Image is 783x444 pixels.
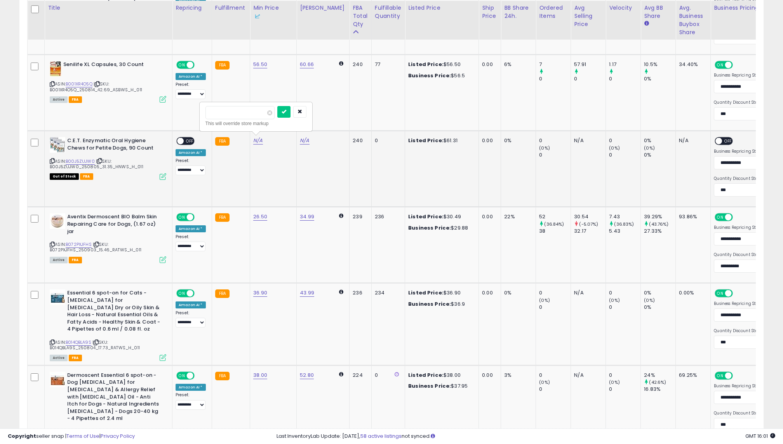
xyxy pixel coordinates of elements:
div: ASIN: [50,137,166,179]
span: OFF [193,214,206,221]
b: Listed Price: [408,213,444,220]
a: Privacy Policy [101,432,135,440]
div: Amazon AI * [176,384,206,391]
div: 0 [609,304,640,311]
a: B072PXJFHS [66,241,92,248]
div: 0 [539,289,571,296]
span: ON [715,290,725,297]
img: 41oqA-PKkGL._SL40_.jpg [50,289,65,305]
span: ON [715,372,725,379]
div: [PERSON_NAME] [300,4,346,12]
div: $37.95 [408,383,473,390]
label: Business Repricing Strategy: [714,149,770,154]
div: 0% [644,289,675,296]
div: 0 [574,75,606,82]
div: Ordered Items [539,4,567,20]
span: OFF [193,290,206,297]
small: (0%) [609,297,620,303]
div: 57.91 [574,61,606,68]
div: 7 [539,61,571,68]
div: Amazon AI * [176,301,206,308]
small: FBA [215,372,230,380]
small: (0%) [539,297,550,303]
a: B00J5ZUJW0 [66,158,95,165]
div: 0% [504,289,530,296]
div: N/A [679,137,705,144]
span: ON [177,372,187,379]
span: | SKU: B014QBLA9S_250804_17.73_RATWS_H_011 [50,339,140,351]
div: FBA Total Qty [353,4,368,28]
span: All listings that are currently out of stock and unavailable for purchase on Amazon [50,173,79,180]
span: | SKU: B072PXJFHS_250903_15.46_RATWS_H_011 [50,241,141,253]
div: 0% [644,137,675,144]
div: 52 [539,213,571,220]
img: 51KGPXsFs7L._SL40_.jpg [50,137,65,153]
div: 0 [539,137,571,144]
span: OFF [184,138,196,145]
span: OFF [193,62,206,68]
b: Listed Price: [408,371,444,379]
b: Listed Price: [408,61,444,68]
a: B014QBLA9S [66,339,91,346]
b: C.E.T. Enzymatic Oral Hygiene Chews for Petite Dogs, 90 Count [67,137,162,153]
label: Quantity Discount Strategy: [714,100,770,105]
div: Last InventoryLab Update: [DATE], not synced. [277,433,775,440]
div: 0 [375,137,399,144]
small: (0%) [644,297,655,303]
b: Business Price: [408,382,451,390]
small: (36.84%) [544,221,564,227]
div: Ship Price [482,4,498,20]
div: 5.43 [609,228,640,235]
div: 6% [504,61,530,68]
span: All listings currently available for purchase on Amazon [50,96,68,103]
div: Avg. Business Buybox Share [679,4,707,37]
label: Quantity Discount Strategy: [714,411,770,416]
small: FBA [215,213,230,222]
div: 0 [609,372,640,379]
span: FBA [69,355,82,361]
div: N/A [574,137,600,144]
div: $38.00 [408,372,473,379]
strong: Copyright [8,432,36,440]
small: (36.83%) [614,221,634,227]
div: Amazon AI * [176,149,206,156]
div: 0 [375,372,399,379]
label: Business Repricing Strategy: [714,383,770,389]
a: 38.00 [253,371,267,379]
div: 77 [375,61,399,68]
b: Business Price: [408,72,451,79]
div: Preset: [176,158,206,176]
a: 43.99 [300,289,314,297]
small: (0%) [539,145,550,151]
img: 41zagpRIhKL._SL40_.jpg [50,61,61,77]
div: 0.00 [482,137,495,144]
b: Essential 6 spot-on for Cats - [MEDICAL_DATA] for [MEDICAL_DATA] Dry or Oily Skin & Hair Loss - N... [67,289,162,334]
b: Listed Price: [408,137,444,144]
div: Preset: [176,310,206,328]
div: 0 [539,75,571,82]
div: 224 [353,372,365,379]
div: 239 [353,213,365,220]
a: N/A [300,137,309,145]
div: 234 [375,289,399,296]
div: seller snap | | [8,433,135,440]
label: Business Repricing Strategy: [714,301,770,306]
div: ASIN: [50,289,166,360]
a: 58 active listings [360,432,402,440]
span: ON [177,62,187,68]
span: | SKU: B001XR4O5Q_250814_42.69_ASBWS_H_011 [50,81,142,92]
small: (0%) [609,379,620,385]
b: Business Price: [408,224,451,232]
div: 236 [375,213,399,220]
b: Aventix Dermoscent BIO Balm Skin Repairing Care for Dogs, (1.67 oz) jar [67,213,162,237]
a: 52.80 [300,371,314,379]
div: 7.43 [609,213,640,220]
small: (0%) [609,145,620,151]
small: (0%) [539,379,550,385]
div: 0 [539,372,571,379]
span: OFF [722,138,734,145]
label: Quantity Discount Strategy: [714,252,770,258]
a: Terms of Use [66,432,99,440]
div: 0 [609,75,640,82]
label: Business Repricing Strategy: [714,225,770,230]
